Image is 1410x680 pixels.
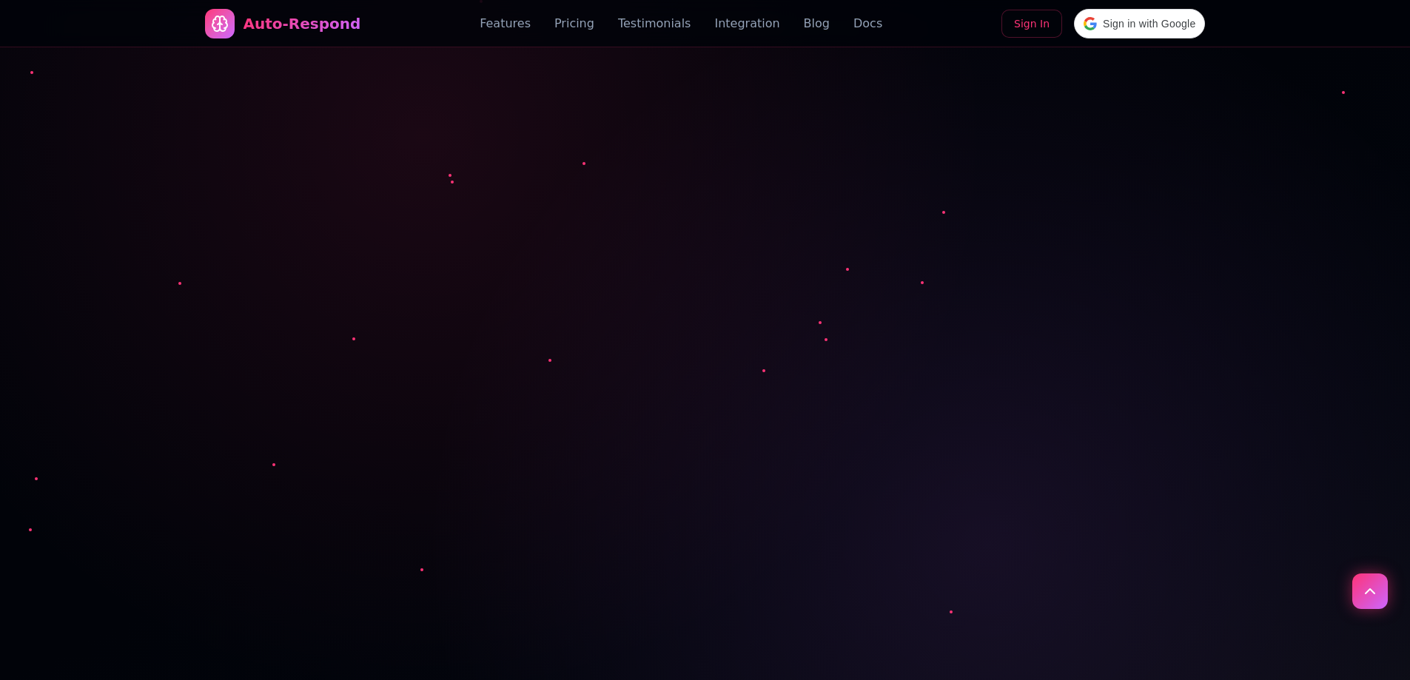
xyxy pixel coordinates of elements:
[1352,573,1388,609] button: Scroll to top
[1074,9,1205,38] div: Sign in with Google
[714,15,779,33] a: Integration
[205,9,361,38] a: Auto-Respond
[618,15,691,33] a: Testimonials
[1001,10,1062,38] a: Sign In
[554,15,594,33] a: Pricing
[804,15,830,33] a: Blog
[480,15,531,33] a: Features
[244,13,361,34] div: Auto-Respond
[853,15,882,33] a: Docs
[1103,16,1195,32] span: Sign in with Google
